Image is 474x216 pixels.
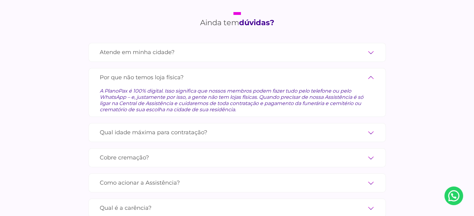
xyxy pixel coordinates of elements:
[100,47,375,58] label: Atende em minha cidade?
[100,177,375,188] label: Como acionar a Assistência?
[239,18,274,27] strong: dúvidas?
[100,72,375,83] label: Por que não temos loja física?
[100,83,375,113] div: A PlanoPax é 100% digital. Isso significa que nossos membros podem fazer tudo pelo telefone ou pe...
[100,152,375,163] label: Cobre cremação?
[100,127,375,138] label: Qual idade máxima para contratação?
[100,203,375,214] label: Qual é a carência?
[200,12,274,27] h2: Ainda tem
[444,186,463,205] a: Nosso Whatsapp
